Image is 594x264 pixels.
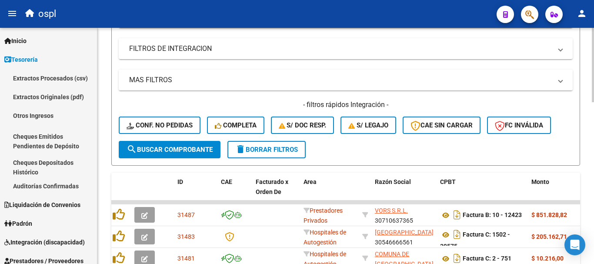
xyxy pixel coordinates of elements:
div: Open Intercom Messenger [564,234,585,255]
strong: $ 205.162,71 [531,233,567,240]
span: Razón Social [375,178,411,185]
span: CAE [221,178,232,185]
i: Descargar documento [451,227,463,241]
mat-icon: person [577,8,587,19]
span: Padrón [4,219,32,228]
datatable-header-cell: CPBT [437,173,528,211]
strong: Factura B: 10 - 12423 [463,212,522,219]
strong: $ 851.828,82 [531,211,567,218]
mat-icon: delete [235,144,246,154]
span: ospl [38,4,56,23]
span: VORS S.R.L. [375,207,408,214]
span: ID [177,178,183,185]
datatable-header-cell: Razón Social [371,173,437,211]
strong: Factura C: 1502 - 39575 [440,231,510,250]
button: CAE SIN CARGAR [403,117,481,134]
mat-panel-title: FILTROS DE INTEGRACION [129,44,552,53]
button: Borrar Filtros [227,141,306,158]
mat-icon: menu [7,8,17,19]
strong: $ 10.216,00 [531,255,564,262]
button: Buscar Comprobante [119,141,220,158]
span: S/ Doc Resp. [279,121,327,129]
div: 30546666561 [375,227,433,246]
span: Borrar Filtros [235,146,298,154]
span: 31487 [177,211,195,218]
mat-expansion-panel-header: MAS FILTROS [119,70,573,90]
span: Hospitales de Autogestión [304,229,346,246]
button: S/ legajo [340,117,396,134]
span: Area [304,178,317,185]
datatable-header-cell: Facturado x Orden De [252,173,300,211]
datatable-header-cell: ID [174,173,217,211]
span: CAE SIN CARGAR [410,121,473,129]
mat-expansion-panel-header: FILTROS DE INTEGRACION [119,38,573,59]
span: Liquidación de Convenios [4,200,80,210]
span: S/ legajo [348,121,388,129]
span: Completa [215,121,257,129]
datatable-header-cell: Monto [528,173,580,211]
span: Buscar Comprobante [127,146,213,154]
strong: Factura C: 2 - 751 [463,255,511,262]
button: FC Inválida [487,117,551,134]
span: Conf. no pedidas [127,121,193,129]
span: Monto [531,178,549,185]
span: Prestadores Privados [304,207,343,224]
h4: - filtros rápidos Integración - [119,100,573,110]
span: [GEOGRAPHIC_DATA] [375,229,434,236]
span: Facturado x Orden De [256,178,288,195]
span: 31483 [177,233,195,240]
mat-icon: search [127,144,137,154]
datatable-header-cell: CAE [217,173,252,211]
button: Conf. no pedidas [119,117,200,134]
button: Completa [207,117,264,134]
i: Descargar documento [451,208,463,222]
span: Inicio [4,36,27,46]
span: Integración (discapacidad) [4,237,85,247]
div: 30710637365 [375,206,433,224]
span: 31481 [177,255,195,262]
span: FC Inválida [495,121,543,129]
button: S/ Doc Resp. [271,117,334,134]
datatable-header-cell: Area [300,173,359,211]
span: Tesorería [4,55,38,64]
span: CPBT [440,178,456,185]
mat-panel-title: MAS FILTROS [129,75,552,85]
